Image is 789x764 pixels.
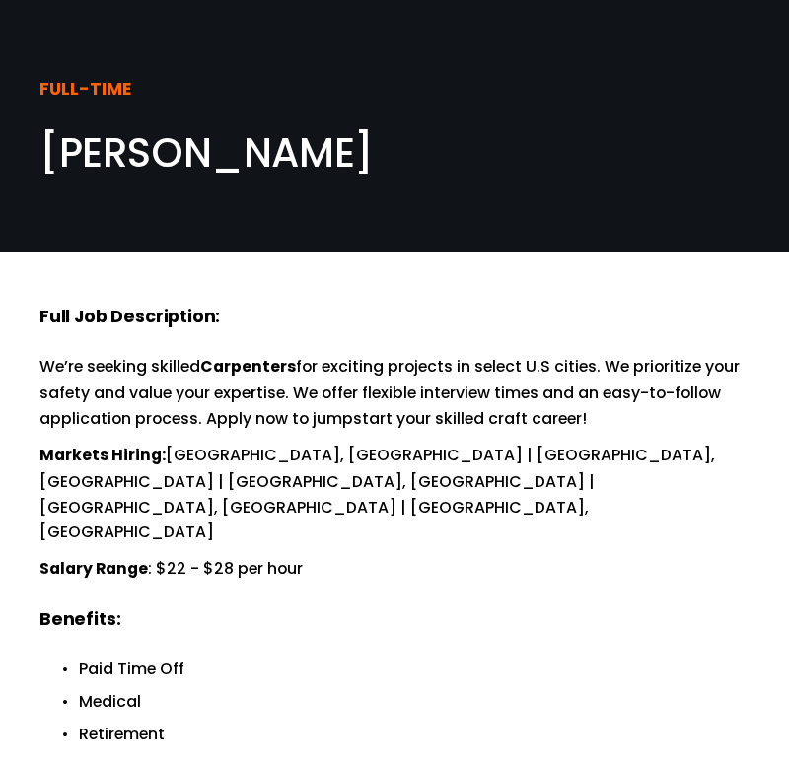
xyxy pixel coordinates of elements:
[39,443,166,470] strong: Markets Hiring:
[79,689,750,714] p: Medical
[39,303,220,333] strong: Full Job Description:
[39,556,750,583] p: : $22 - $28 per hour
[39,605,120,636] strong: Benefits:
[39,556,148,584] strong: Salary Range
[39,75,131,105] strong: FULL-TIME
[200,354,296,382] strong: Carpenters
[79,722,750,746] p: Retirement
[39,443,750,544] p: [GEOGRAPHIC_DATA], [GEOGRAPHIC_DATA] | [GEOGRAPHIC_DATA], [GEOGRAPHIC_DATA] | [GEOGRAPHIC_DATA], ...
[39,354,750,431] p: We’re seeking skilled for exciting projects in select U.S cities. We prioritize your safety and v...
[39,124,374,180] span: [PERSON_NAME]
[79,657,750,681] p: Paid Time Off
